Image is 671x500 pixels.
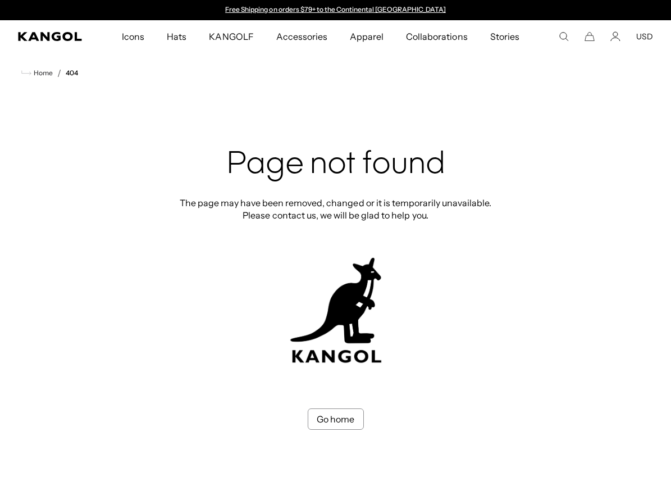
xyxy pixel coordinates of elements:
[176,197,495,221] p: The page may have been removed, changed or it is temporarily unavailable. Please contact us, we w...
[490,20,519,53] span: Stories
[406,20,467,53] span: Collaborations
[265,20,339,53] a: Accessories
[167,20,186,53] span: Hats
[479,20,531,53] a: Stories
[21,68,53,78] a: Home
[156,20,198,53] a: Hats
[395,20,478,53] a: Collaborations
[198,20,264,53] a: KANGOLF
[225,5,446,13] a: Free Shipping on orders $79+ to the Continental [GEOGRAPHIC_DATA]
[350,20,384,53] span: Apparel
[559,31,569,42] summary: Search here
[176,147,495,183] h2: Page not found
[308,408,364,430] a: Go home
[636,31,653,42] button: USD
[122,20,144,53] span: Icons
[339,20,395,53] a: Apparel
[610,31,620,42] a: Account
[18,32,83,41] a: Kangol
[209,20,253,53] span: KANGOLF
[220,6,451,15] div: Announcement
[53,66,61,80] li: /
[111,20,156,53] a: Icons
[276,20,327,53] span: Accessories
[288,257,384,363] img: kangol-404-logo.jpg
[220,6,451,15] slideshow-component: Announcement bar
[31,69,53,77] span: Home
[66,69,78,77] a: 404
[220,6,451,15] div: 1 of 2
[585,31,595,42] button: Cart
